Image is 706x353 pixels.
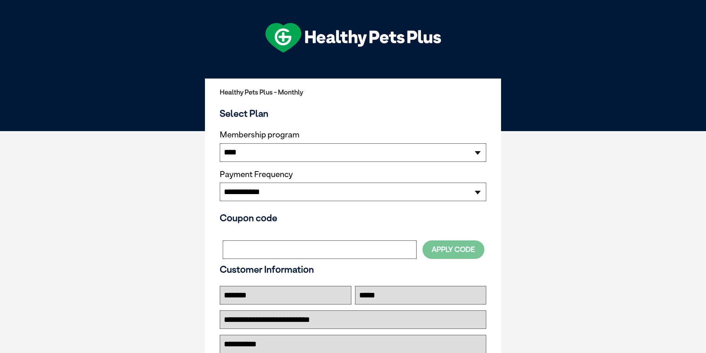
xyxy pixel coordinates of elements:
img: hpp-logo-landscape-green-white.png [265,23,441,53]
label: Payment Frequency [220,170,293,179]
h3: Select Plan [220,108,486,119]
button: Apply Code [422,240,484,259]
label: Membership program [220,130,486,140]
h3: Coupon code [220,212,486,223]
h3: Customer Information [220,264,486,275]
h2: Healthy Pets Plus - Monthly [220,89,486,96]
